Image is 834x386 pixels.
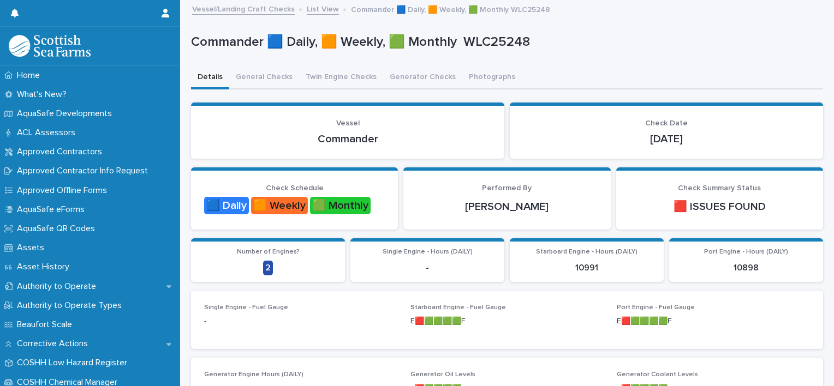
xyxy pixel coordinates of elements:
a: Vessel/Landing Craft Checks [192,2,295,15]
p: What's New? [13,89,75,100]
p: Home [13,70,49,81]
div: 🟧 Weekly [251,197,308,214]
p: COSHH Low Hazard Register [13,358,136,368]
span: Port Engine - Hours (DAILY) [704,249,788,255]
p: Authority to Operate [13,281,105,292]
p: - [204,316,397,327]
img: bPIBxiqnSb2ggTQWdOVV [9,35,91,57]
p: AquaSafe Developments [13,108,121,119]
span: Single Engine - Hours (DAILY) [383,249,473,255]
button: General Checks [229,67,299,89]
button: Photographs [462,67,522,89]
div: 🟩 Monthly [310,197,371,214]
span: Generator Engine Hours (DAILY) [204,371,303,378]
button: Twin Engine Checks [299,67,383,89]
span: Port Engine - Fuel Gauge [617,304,695,311]
p: Approved Contractors [13,147,111,157]
span: Number of Engines? [237,249,300,255]
button: Details [191,67,229,89]
span: Generator Oil Levels [410,371,475,378]
p: Approved Offline Forms [13,185,116,196]
p: Authority to Operate Types [13,300,130,311]
div: 🟦 Daily [204,197,249,214]
p: Approved Contractor Info Request [13,166,157,176]
span: Check Date [645,119,688,127]
p: Commander [204,132,491,146]
p: E🟥🟩🟩🟩🟩F [410,316,604,327]
span: Starboard Engine - Fuel Gauge [410,304,506,311]
span: Vessel [336,119,360,127]
div: 2 [263,261,273,275]
p: E🟥🟩🟩🟩🟩F [617,316,810,327]
span: Check Summary Status [678,184,761,192]
p: Assets [13,243,53,253]
p: 10991 [516,263,657,273]
p: Commander 🟦 Daily, 🟧 Weekly, 🟩 Monthly WLC25248 [351,3,550,15]
p: ACL Assessors [13,128,84,138]
p: Asset History [13,262,78,272]
p: 10898 [676,263,817,273]
p: AquaSafe QR Codes [13,224,104,234]
button: Generator Checks [383,67,462,89]
p: Commander 🟦 Daily, 🟧 Weekly, 🟩 Monthly WLC25248 [191,34,819,50]
p: [PERSON_NAME] [416,200,597,213]
span: Generator Coolant Levels [617,371,698,378]
p: Corrective Actions [13,339,97,349]
p: Beaufort Scale [13,319,81,330]
span: Check Schedule [266,184,324,192]
span: Single Engine - Fuel Gauge [204,304,288,311]
p: [DATE] [523,132,810,146]
a: List View [307,2,339,15]
span: Starboard Engine - Hours (DAILY) [536,249,638,255]
span: Performed By [482,184,532,192]
p: AquaSafe eForms [13,204,93,215]
p: 🟥 ISSUES FOUND [629,200,810,213]
p: - [357,263,498,273]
